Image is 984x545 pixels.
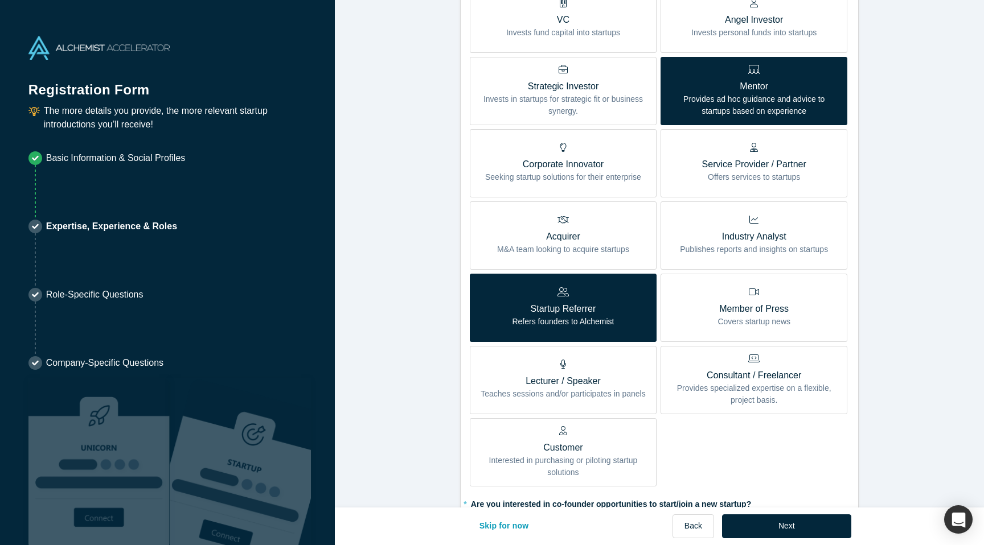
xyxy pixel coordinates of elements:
p: Lecturer / Speaker [481,374,646,388]
p: Service Provider / Partner [702,158,806,171]
p: Refers founders to Alchemist [512,316,614,328]
p: The more details you provide, the more relevant startup introductions you’ll receive! [44,104,306,131]
p: Consultant / Freelancer [669,369,839,382]
p: Member of Press [717,302,790,316]
p: Invests fund capital into startups [506,27,620,39]
p: Basic Information & Social Profiles [46,151,186,165]
button: Skip for now [468,514,541,538]
button: Back [673,514,714,538]
button: Next [722,514,851,538]
p: Offers services to startups [702,171,806,183]
p: VC [506,13,620,27]
p: Angel Investor [691,13,817,27]
p: Provides ad hoc guidance and advice to startups based on experience [669,93,839,117]
label: Are you interested in co-founder opportunities to start/join a new startup? [470,494,849,510]
p: Customer [478,441,648,455]
p: Publishes reports and insights on startups [680,243,828,255]
p: Provides specialized expertise on a flexible, project basis. [669,382,839,406]
p: Teaches sessions and/or participates in panels [481,388,646,400]
img: Alchemist Accelerator Logo [28,36,170,60]
p: Company-Specific Questions [46,356,163,370]
p: Startup Referrer [512,302,614,316]
p: Seeking startup solutions for their enterprise [485,171,641,183]
p: Role-Specific Questions [46,288,143,302]
p: Industry Analyst [680,230,828,243]
p: Acquirer [497,230,629,243]
p: Invests personal funds into startups [691,27,817,39]
p: Covers startup news [717,316,790,328]
p: Corporate Innovator [485,158,641,171]
p: Expertise, Experience & Roles [46,220,177,233]
p: M&A team looking to acquire startups [497,243,629,255]
p: Invests in startups for strategic fit or business synergy. [478,93,648,117]
h1: Registration Form [28,68,306,100]
p: Mentor [669,80,839,93]
p: Interested in purchasing or piloting startup solutions [478,455,648,478]
p: Strategic Investor [478,80,648,93]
